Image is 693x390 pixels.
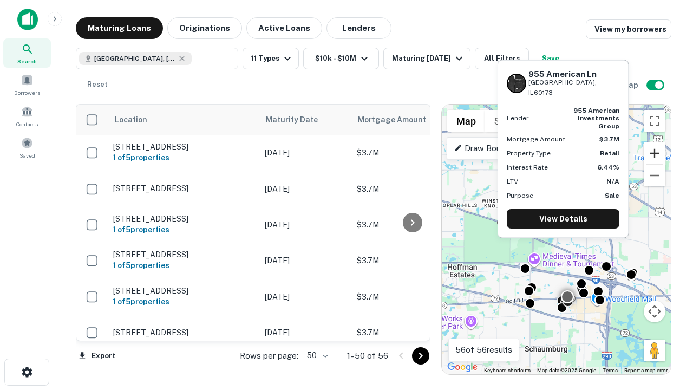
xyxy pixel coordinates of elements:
a: Search [3,38,51,68]
span: Saved [19,151,35,160]
h6: 1 of 5 properties [113,152,254,164]
span: Maturity Date [266,113,332,126]
p: $3.7M [357,327,465,339]
p: [STREET_ADDRESS] [113,286,254,296]
p: [DATE] [265,327,346,339]
strong: 955 american investments group [573,107,619,130]
a: Terms [603,367,618,373]
div: 50 [303,348,330,363]
p: [DATE] [265,147,346,159]
iframe: Chat Widget [639,303,693,355]
span: Location [114,113,147,126]
p: Mortgage Amount [507,134,565,144]
button: Go to next page [412,347,429,365]
a: Borrowers [3,70,51,99]
button: Zoom out [644,165,665,186]
button: Toggle fullscreen view [644,110,665,132]
button: Zoom in [644,142,665,164]
strong: 6.44% [597,164,619,171]
p: [STREET_ADDRESS] [113,184,254,193]
th: Mortgage Amount [351,105,470,135]
p: Draw Boundary [454,142,521,155]
button: Originations [167,17,242,39]
button: Export [76,348,118,364]
p: Property Type [507,148,551,158]
span: Map data ©2025 Google [537,367,596,373]
p: [DATE] [265,219,346,231]
a: Contacts [3,101,51,131]
p: [DATE] [265,183,346,195]
button: Show street map [447,110,485,132]
a: View my borrowers [586,19,671,39]
p: [DATE] [265,291,346,303]
strong: $3.7M [599,135,619,143]
p: 56 of 56 results [455,343,512,356]
img: Google [444,360,480,374]
p: [STREET_ADDRESS] [113,250,254,259]
th: Maturity Date [259,105,351,135]
span: Search [17,57,37,66]
button: Lenders [326,17,391,39]
h6: 1 of 5 properties [113,296,254,308]
p: $3.7M [357,183,465,195]
p: $3.7M [357,291,465,303]
p: 1–50 of 56 [347,349,388,362]
strong: Sale [605,192,619,199]
a: View Details [507,209,619,229]
button: Maturing [DATE] [383,48,470,69]
p: [STREET_ADDRESS] [113,328,254,337]
a: Report a map error [624,367,668,373]
p: [STREET_ADDRESS] [113,214,254,224]
button: Save your search to get updates of matches that match your search criteria. [533,48,568,69]
div: 0 0 [442,105,671,374]
h6: 1 of 5 properties [113,224,254,236]
img: capitalize-icon.png [17,9,38,30]
button: Show satellite imagery [485,110,539,132]
a: Open this area in Google Maps (opens a new window) [444,360,480,374]
h6: 1 of 5 properties [113,259,254,271]
p: Interest Rate [507,162,548,172]
p: [STREET_ADDRESS] [113,142,254,152]
button: All Filters [475,48,529,69]
strong: N/A [606,178,619,185]
div: Maturing [DATE] [392,52,466,65]
p: $3.7M [357,147,465,159]
button: Reset [80,74,115,95]
button: Maturing Loans [76,17,163,39]
button: 11 Types [243,48,299,69]
p: Lender [507,113,529,123]
p: [GEOGRAPHIC_DATA], IL60173 [528,77,619,98]
p: LTV [507,177,518,186]
button: Keyboard shortcuts [484,367,531,374]
span: Contacts [16,120,38,128]
th: Location [108,105,259,135]
span: [GEOGRAPHIC_DATA], [GEOGRAPHIC_DATA] [94,54,175,63]
span: Borrowers [14,88,40,97]
button: Active Loans [246,17,322,39]
button: Map camera controls [644,301,665,322]
strong: Retail [600,149,619,157]
a: Saved [3,133,51,162]
p: Purpose [507,191,533,200]
p: $3.7M [357,219,465,231]
button: $10k - $10M [303,48,379,69]
span: Mortgage Amount [358,113,440,126]
h6: 955 American Ln [528,69,619,79]
p: Rows per page: [240,349,298,362]
p: $3.7M [357,255,465,266]
p: [DATE] [265,255,346,266]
